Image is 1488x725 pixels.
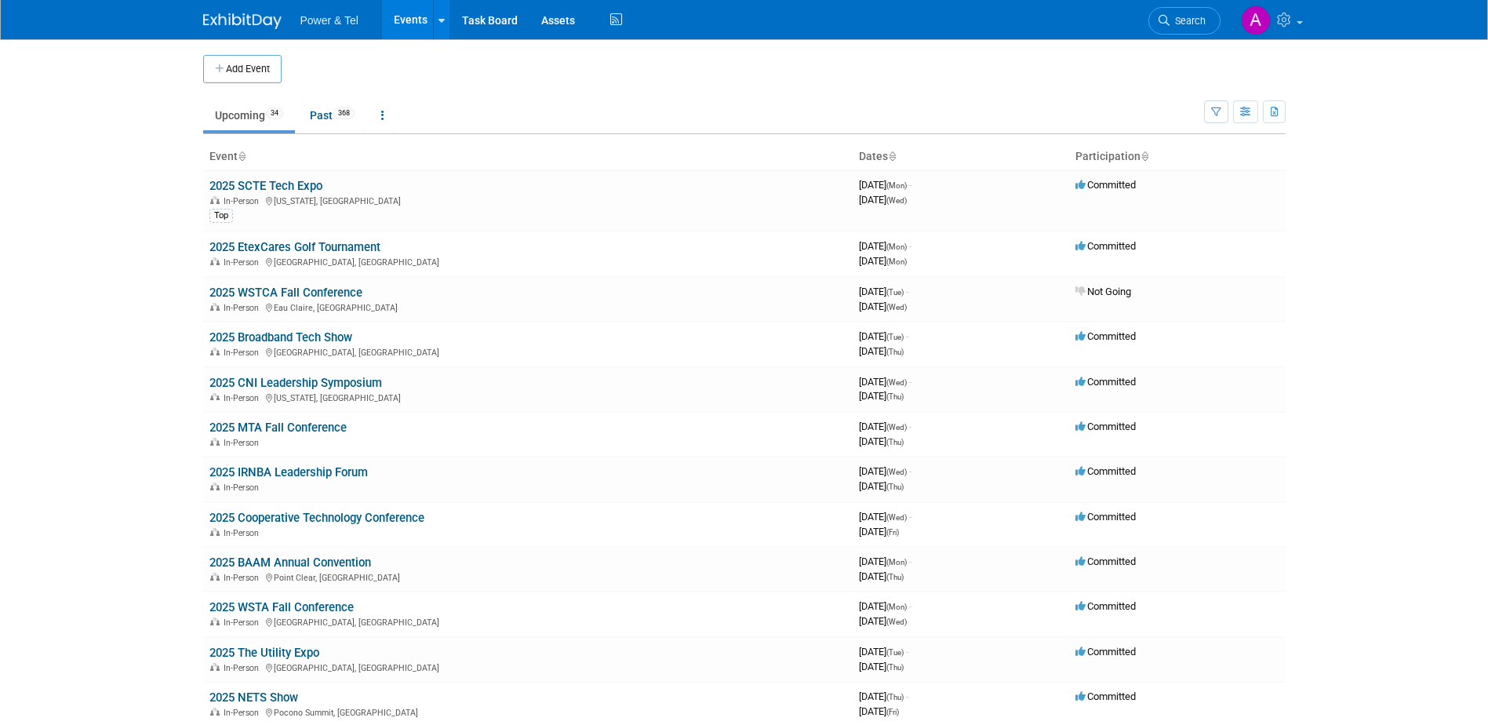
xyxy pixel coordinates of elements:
a: 2025 WSTCA Fall Conference [209,286,362,300]
span: [DATE] [859,615,907,627]
img: In-Person Event [210,257,220,265]
div: [GEOGRAPHIC_DATA], [GEOGRAPHIC_DATA] [209,255,846,268]
span: [DATE] [859,661,904,672]
span: [DATE] [859,705,899,717]
span: (Wed) [886,468,907,476]
span: (Mon) [886,558,907,567]
span: (Thu) [886,392,904,401]
span: (Wed) [886,303,907,311]
img: In-Person Event [210,348,220,355]
span: Committed [1075,646,1136,658]
button: Add Event [203,55,282,83]
th: Dates [853,144,1069,170]
span: - [909,421,911,432]
span: [DATE] [859,390,904,402]
span: [DATE] [859,646,908,658]
span: (Thu) [886,573,904,581]
a: 2025 IRNBA Leadership Forum [209,465,368,479]
span: [DATE] [859,330,908,342]
a: Sort by Start Date [888,150,896,162]
img: In-Person Event [210,438,220,446]
span: Committed [1075,511,1136,523]
a: 2025 BAAM Annual Convention [209,556,371,570]
span: 34 [266,107,283,119]
span: [DATE] [859,570,904,582]
span: [DATE] [859,240,911,252]
span: (Tue) [886,333,904,341]
span: - [906,690,908,702]
a: 2025 CNI Leadership Symposium [209,376,382,390]
span: In-Person [224,573,264,583]
img: In-Person Event [210,303,220,311]
img: In-Person Event [210,528,220,536]
span: [DATE] [859,435,904,447]
span: In-Person [224,348,264,358]
a: Upcoming34 [203,100,295,130]
div: Point Clear, [GEOGRAPHIC_DATA] [209,570,846,583]
span: (Thu) [886,663,904,672]
img: Alina Dorion [1241,5,1271,35]
span: (Tue) [886,648,904,657]
span: (Wed) [886,378,907,387]
span: (Wed) [886,513,907,522]
span: [DATE] [859,465,911,477]
img: In-Person Event [210,573,220,581]
div: Pocono Summit, [GEOGRAPHIC_DATA] [209,705,846,718]
span: In-Person [224,196,264,206]
img: In-Person Event [210,483,220,490]
span: [DATE] [859,286,908,297]
div: [GEOGRAPHIC_DATA], [GEOGRAPHIC_DATA] [209,345,846,358]
span: (Thu) [886,693,904,701]
img: In-Person Event [210,618,220,625]
span: In-Person [224,618,264,628]
span: Search [1170,15,1206,27]
span: - [906,286,908,297]
img: In-Person Event [210,663,220,671]
span: (Wed) [886,196,907,205]
div: Top [209,209,233,223]
span: - [906,330,908,342]
a: 2025 MTA Fall Conference [209,421,347,435]
span: In-Person [224,303,264,313]
span: (Thu) [886,348,904,356]
span: - [909,511,911,523]
a: Sort by Participation Type [1141,150,1148,162]
span: (Mon) [886,603,907,611]
span: Not Going [1075,286,1131,297]
img: In-Person Event [210,196,220,204]
span: - [909,376,911,388]
span: (Wed) [886,618,907,626]
span: - [909,240,911,252]
span: - [909,179,911,191]
span: [DATE] [859,179,911,191]
span: (Wed) [886,423,907,432]
span: [DATE] [859,526,899,537]
span: [DATE] [859,345,904,357]
span: In-Person [224,483,264,493]
span: [DATE] [859,480,904,492]
a: 2025 Cooperative Technology Conference [209,511,424,525]
a: 2025 SCTE Tech Expo [209,179,322,193]
span: In-Person [224,663,264,673]
span: (Mon) [886,242,907,251]
span: [DATE] [859,194,907,206]
span: In-Person [224,438,264,448]
img: In-Person Event [210,708,220,716]
span: In-Person [224,528,264,538]
span: Committed [1075,330,1136,342]
div: [US_STATE], [GEOGRAPHIC_DATA] [209,391,846,403]
span: (Fri) [886,528,899,537]
div: [GEOGRAPHIC_DATA], [GEOGRAPHIC_DATA] [209,661,846,673]
span: - [909,556,911,567]
span: [DATE] [859,511,911,523]
span: Power & Tel [300,14,358,27]
a: 2025 EtexCares Golf Tournament [209,240,380,254]
a: Sort by Event Name [238,150,246,162]
span: [DATE] [859,421,911,432]
div: [GEOGRAPHIC_DATA], [GEOGRAPHIC_DATA] [209,615,846,628]
span: [DATE] [859,600,911,612]
span: [DATE] [859,255,907,267]
img: In-Person Event [210,393,220,401]
span: - [909,600,911,612]
div: Eau Claire, [GEOGRAPHIC_DATA] [209,301,846,313]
